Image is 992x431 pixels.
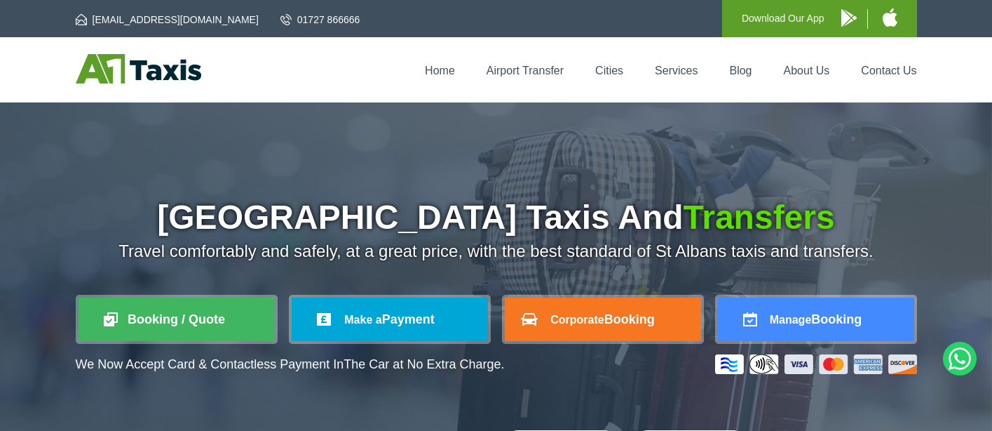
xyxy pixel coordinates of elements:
a: Services [655,65,698,77]
p: Download Our App [742,10,824,27]
a: About Us [784,65,830,77]
p: We Now Accept Card & Contactless Payment In [76,357,505,372]
img: A1 Taxis St Albans LTD [76,54,201,84]
a: [EMAIL_ADDRESS][DOMAIN_NAME] [76,13,259,27]
span: Corporate [550,314,604,326]
a: Contact Us [861,65,916,77]
a: Booking / Quote [79,298,275,341]
img: A1 Taxis Android App [841,9,857,27]
img: A1 Taxis iPhone App [883,8,897,27]
p: Travel comfortably and safely, at a great price, with the best standard of St Albans taxis and tr... [76,241,917,261]
span: Transfers [684,199,835,236]
h1: [GEOGRAPHIC_DATA] Taxis And [76,201,917,234]
span: The Car at No Extra Charge. [344,357,504,371]
a: ManageBooking [718,298,914,341]
img: Credit And Debit Cards [715,354,917,374]
a: CorporateBooking [505,298,701,341]
a: 01727 866666 [280,13,360,27]
span: Manage [770,314,812,326]
a: Make aPayment [292,298,488,341]
a: Blog [729,65,752,77]
a: Airport Transfer [487,65,564,77]
span: Make a [344,314,381,326]
a: Cities [595,65,623,77]
a: Home [425,65,455,77]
